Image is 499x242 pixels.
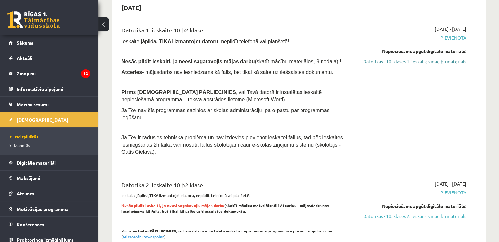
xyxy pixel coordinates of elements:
[255,59,343,64] span: (skatīt mācību materiālos, 9.nodaļa)!!!
[9,112,90,127] a: [DEMOGRAPHIC_DATA]
[121,135,343,155] span: Ja Tev ir radusies tehniska problēma un nav izdevies pievienot ieskaitei failus, tad pēc ieskaite...
[358,189,466,196] span: Pievienota
[81,69,90,78] i: 12
[17,191,34,196] span: Atzīmes
[121,70,142,75] b: Atceries
[10,143,30,148] span: Izlabotās
[9,186,90,201] a: Atzīmes
[121,70,333,75] span: - mājasdarbs nav iesniedzams kā fails, bet tikai kā saite uz tiešsaistes dokumentu.
[149,193,160,198] strong: TIKAI
[10,134,38,139] span: Neizpildītās
[121,90,236,95] span: Pirms [DEMOGRAPHIC_DATA] PĀRLIECINIES
[17,40,33,46] span: Sākums
[121,203,329,214] strong: (skatīt mācību materiālos)!!! Atceries - mājasdarbs nav iesniedzams kā fails, bet tikai kā saite ...
[358,58,466,65] a: Datorikas - 10. klases 1. ieskaites mācību materiāls
[149,228,176,233] strong: PĀRLIECINIES
[9,155,90,170] a: Digitālie materiāli
[121,108,330,120] span: Ja Tev nav šīs programmas sazinies ar skolas administrāciju pa e-pastu par programmas iegūšanu.
[9,171,90,186] a: Maksājumi
[156,39,218,44] b: , TIKAI izmantojot datoru
[17,160,56,166] span: Digitālie materiāli
[10,134,92,140] a: Neizpildītās
[435,180,466,187] span: [DATE] - [DATE]
[358,48,466,55] div: Nepieciešams apgūt digitālo materiālu:
[17,221,44,227] span: Konferences
[17,171,90,186] legend: Maksājumi
[7,11,60,28] a: Rīgas 1. Tālmācības vidusskola
[17,66,90,81] legend: Ziņojumi
[121,39,289,44] span: Ieskaite jāpilda , nepildīt telefonā vai planšetē!
[358,213,466,220] a: Datorikas - 10. klases 2. ieskaites mācību materiāls
[121,192,348,198] p: Ieskaite jāpilda, izmantojot datoru, nepildīt telefonā vai planšetē!
[9,217,90,232] a: Konferences
[9,201,90,216] a: Motivācijas programma
[17,81,90,96] legend: Informatīvie ziņojumi
[121,26,348,38] div: Datorika 1. ieskaite 10.b2 klase
[9,50,90,66] a: Aktuāli
[9,81,90,96] a: Informatīvie ziņojumi
[121,90,322,102] span: , vai Tavā datorā ir instalētas ieskaitē nepieciešamā programma – teksta apstrādes lietotne (Micr...
[358,34,466,41] span: Pievienota
[17,101,49,107] span: Mācību resursi
[9,97,90,112] a: Mācību resursi
[358,203,466,210] div: Nepieciešams apgūt digitālo materiālu:
[121,228,348,240] p: Pirms ieskaites , vai tavā datorā ir instalēta ieskaitē nepieciešamā programma – prezentāciju lie...
[9,35,90,50] a: Sākums
[121,203,224,208] span: Nesāc pildīt ieskaiti, ja neesi sagatavojis mājas darbu
[435,26,466,32] span: [DATE] - [DATE]
[123,234,164,239] strong: Microsoft Powerpoint
[121,59,255,64] span: Nesāc pildīt ieskaiti, ja neesi sagatavojis mājas darbu
[10,142,92,148] a: Izlabotās
[17,206,69,212] span: Motivācijas programma
[17,117,68,123] span: [DEMOGRAPHIC_DATA]
[121,180,348,192] div: Datorika 2. ieskaite 10.b2 klase
[17,55,32,61] span: Aktuāli
[9,66,90,81] a: Ziņojumi12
